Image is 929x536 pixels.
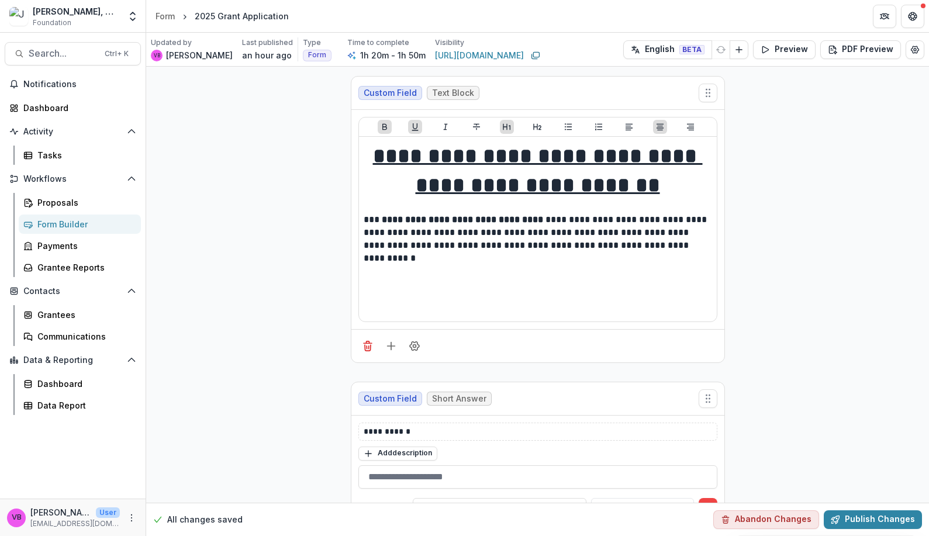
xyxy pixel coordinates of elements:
[125,5,141,28] button: Open entity switcher
[683,120,697,134] button: Align Right
[37,399,132,411] div: Data Report
[5,170,141,188] button: Open Workflows
[19,236,141,255] a: Payments
[167,514,243,526] p: All changes saved
[151,37,192,48] p: Updated by
[151,8,179,25] a: Form
[699,84,717,102] button: Move field
[308,51,326,59] span: Form
[358,501,408,513] p: Populate To
[500,120,514,134] button: Heading 1
[753,40,816,59] button: Preview
[12,514,22,521] div: Velma Brooks-Benson
[358,447,437,461] button: Adddescription
[29,48,98,59] span: Search...
[19,146,141,165] a: Tasks
[347,37,409,48] p: Time to complete
[37,378,132,390] div: Dashboard
[901,5,924,28] button: Get Help
[23,79,136,89] span: Notifications
[699,389,717,408] button: Move field
[592,120,606,134] button: Ordered List
[19,327,141,346] a: Communications
[530,120,544,134] button: Heading 2
[824,510,922,529] button: Publish Changes
[438,120,453,134] button: Italicize
[5,122,141,141] button: Open Activity
[23,174,122,184] span: Workflows
[19,374,141,393] a: Dashboard
[5,75,141,94] button: Notifications
[125,511,139,525] button: More
[653,120,667,134] button: Align Center
[23,355,122,365] span: Data & Reporting
[19,396,141,415] a: Data Report
[23,286,122,296] span: Contacts
[37,330,132,343] div: Communications
[529,49,543,63] button: Copy link
[699,498,717,517] button: Delete condition
[19,305,141,324] a: Grantees
[242,37,293,48] p: Last published
[195,10,289,22] div: 2025 Grant Application
[9,7,28,26] img: Joseph A. Bailey II, M.D. Foundation
[19,215,141,234] a: Form Builder
[5,282,141,300] button: Open Contacts
[820,40,901,59] button: PDF Preview
[37,309,132,321] div: Grantees
[19,193,141,212] a: Proposals
[432,394,486,404] span: Short Answer
[37,149,132,161] div: Tasks
[469,120,484,134] button: Strike
[623,40,712,59] button: English BETA
[23,102,132,114] div: Dashboard
[242,49,292,61] p: an hour ago
[730,40,748,59] button: Add Language
[19,258,141,277] a: Grantee Reports
[405,337,424,355] button: Field Settings
[156,10,175,22] div: Form
[360,49,426,61] p: 1h 20m - 1h 50m
[432,88,474,98] span: Text Block
[622,120,636,134] button: Align Left
[37,196,132,209] div: Proposals
[33,18,71,28] span: Foundation
[30,506,91,518] p: [PERSON_NAME]
[303,37,321,48] p: Type
[358,337,377,355] button: Delete field
[5,42,141,65] button: Search...
[906,40,924,59] button: Edit Form Settings
[33,5,120,18] div: [PERSON_NAME], M.D. Foundation
[5,98,141,117] a: Dashboard
[364,394,417,404] span: Custom Field
[561,120,575,134] button: Bullet List
[382,337,400,355] button: Add field
[364,88,417,98] span: Custom Field
[23,127,122,137] span: Activity
[154,53,160,58] div: Velma Brooks-Benson
[435,49,524,61] a: [URL][DOMAIN_NAME]
[712,40,730,59] button: Refresh Translation
[37,261,132,274] div: Grantee Reports
[435,37,464,48] p: Visibility
[408,120,422,134] button: Underline
[378,120,392,134] button: Bold
[713,510,819,529] button: Abandon Changes
[102,47,131,60] div: Ctrl + K
[5,351,141,369] button: Open Data & Reporting
[37,218,132,230] div: Form Builder
[166,49,233,61] p: [PERSON_NAME]
[30,518,120,529] p: [EMAIL_ADDRESS][DOMAIN_NAME]
[151,8,293,25] nav: breadcrumb
[96,507,120,518] p: User
[873,5,896,28] button: Partners
[37,240,132,252] div: Payments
